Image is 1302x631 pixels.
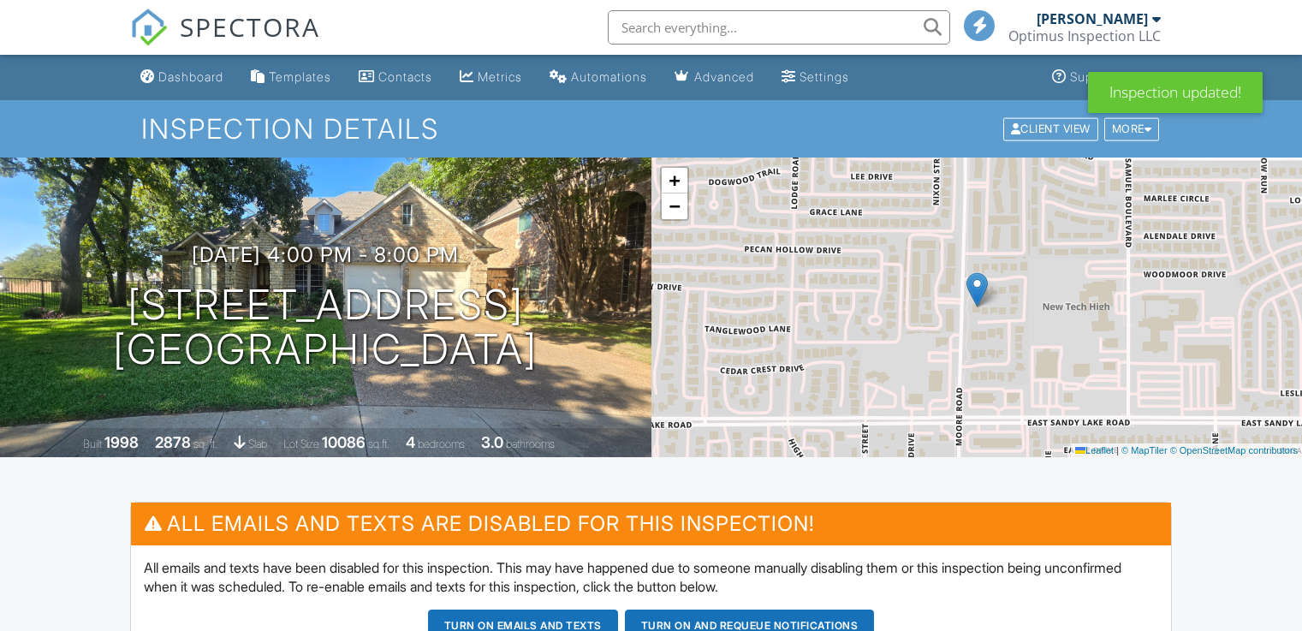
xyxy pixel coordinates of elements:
[1088,72,1263,113] div: Inspection updated!
[1121,445,1168,455] a: © MapTiler
[83,438,102,450] span: Built
[368,438,389,450] span: sq.ft.
[130,23,320,59] a: SPECTORA
[775,62,856,93] a: Settings
[141,114,1161,144] h1: Inspection Details
[478,69,522,84] div: Metrics
[322,433,366,451] div: 10086
[192,243,459,266] h3: [DATE] 4:00 pm - 8:00 pm
[1104,117,1160,140] div: More
[571,69,647,84] div: Automations
[1037,10,1148,27] div: [PERSON_NAME]
[134,62,230,93] a: Dashboard
[481,433,503,451] div: 3.0
[155,433,191,451] div: 2878
[668,62,761,93] a: Advanced
[1002,122,1103,134] a: Client View
[506,438,555,450] span: bathrooms
[662,168,687,193] a: Zoom in
[244,62,338,93] a: Templates
[352,62,439,93] a: Contacts
[966,272,988,307] img: Marker
[131,503,1171,545] h3: All emails and texts are disabled for this inspection!
[1075,445,1114,455] a: Leaflet
[144,558,1158,597] p: All emails and texts have been disabled for this inspection. This may have happened due to someon...
[248,438,267,450] span: slab
[283,438,319,450] span: Lot Size
[1070,69,1162,84] div: Support Center
[378,69,432,84] div: Contacts
[669,170,680,191] span: +
[608,10,950,45] input: Search everything...
[180,9,320,45] span: SPECTORA
[193,438,217,450] span: sq. ft.
[1008,27,1161,45] div: Optimus Inspection LLC
[669,195,680,217] span: −
[543,62,654,93] a: Automations (Basic)
[694,69,754,84] div: Advanced
[406,433,415,451] div: 4
[113,283,538,373] h1: [STREET_ADDRESS] [GEOGRAPHIC_DATA]
[1170,445,1298,455] a: © OpenStreetMap contributors
[130,9,168,46] img: The Best Home Inspection Software - Spectora
[1116,445,1119,455] span: |
[269,69,331,84] div: Templates
[1003,117,1098,140] div: Client View
[418,438,465,450] span: bedrooms
[800,69,849,84] div: Settings
[662,193,687,219] a: Zoom out
[158,69,223,84] div: Dashboard
[453,62,529,93] a: Metrics
[104,433,139,451] div: 1998
[1045,62,1168,93] a: Support Center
